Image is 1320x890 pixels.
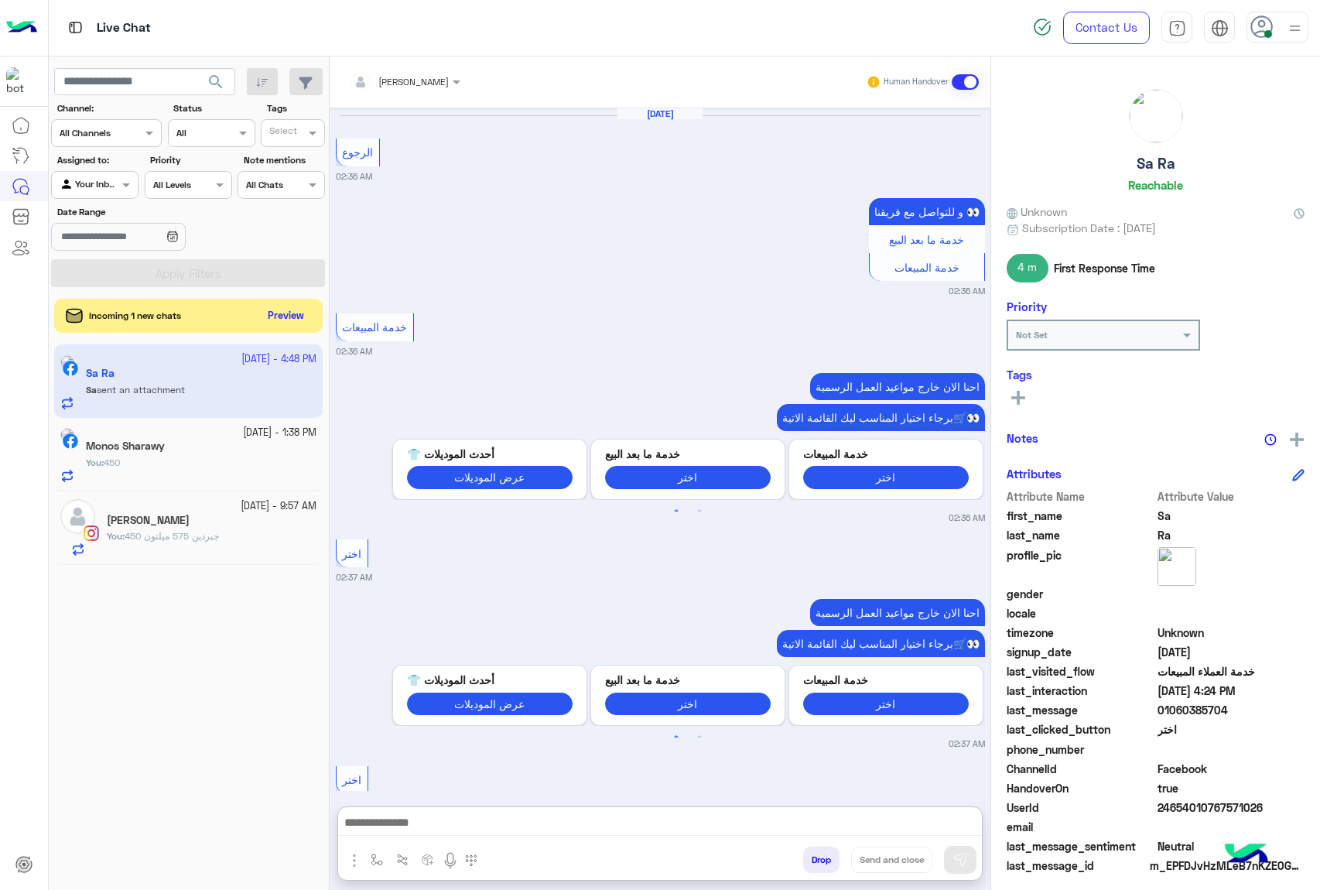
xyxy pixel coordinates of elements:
[1168,19,1186,37] img: tab
[692,730,707,745] button: 2 of 2
[1007,586,1154,602] span: gender
[803,672,969,688] p: خدمة المبيعات
[1158,488,1305,505] span: Attribute Value
[396,854,409,866] img: Trigger scenario
[6,12,37,44] img: Logo
[1007,683,1154,699] span: last_interaction
[803,847,840,873] button: Drop
[1158,702,1305,718] span: 01060385704
[1007,741,1154,758] span: phone_number
[1158,644,1305,660] span: 2025-10-09T17:43:38.755Z
[1150,857,1305,874] span: m_EPFDJvHzMLeB7nKZE0G0LBGhLE2lCsZtAr4rPT8Knx2SqRCk5Vlu3-Y9fTGAj8JTyeWW2uXtfmW6qcNx1yHaaA
[1007,547,1154,583] span: profile_pic
[342,145,373,159] span: الرجوع
[1007,431,1038,445] h6: Notes
[1007,527,1154,543] span: last_name
[1007,368,1305,382] h6: Tags
[1158,547,1196,586] img: picture
[1007,300,1047,313] h6: Priority
[1285,19,1305,38] img: profile
[777,630,985,657] p: 10/10/2025, 2:37 AM
[1007,625,1154,641] span: timezone
[1007,467,1062,481] h6: Attributes
[342,773,361,786] span: اختر
[1007,488,1154,505] span: Attribute Name
[1007,721,1154,738] span: last_clicked_button
[1007,838,1154,854] span: last_message_sentiment
[336,170,372,183] small: 02:36 AM
[1158,663,1305,679] span: خدمة العملاء المبيعات
[884,76,949,88] small: Human Handover
[605,446,771,462] p: خدمة ما بعد البيع
[97,18,151,39] p: Live Chat
[336,571,372,584] small: 02:37 AM
[1158,819,1305,835] span: null
[86,440,165,453] h5: Monos Sharawy
[241,499,316,514] small: [DATE] - 9:57 AM
[1054,260,1155,276] span: First Response Time
[810,599,985,626] p: 10/10/2025, 2:37 AM
[441,851,460,870] img: send voice note
[605,672,771,688] p: خدمة ما بعد البيع
[889,233,964,246] span: خدمة ما بعد البيع
[57,153,137,167] label: Assigned to:
[407,693,573,715] button: عرض الموديلات
[1007,857,1147,874] span: last_message_id
[86,457,104,468] b: :
[851,847,932,873] button: Send and close
[57,205,231,219] label: Date Range
[803,446,969,462] p: خدمة المبيعات
[1128,178,1183,192] h6: Reachable
[336,345,372,358] small: 02:36 AM
[1007,605,1154,621] span: locale
[1063,12,1150,44] a: Contact Us
[1211,19,1229,37] img: tab
[407,672,573,688] p: أحدث الموديلات 👕
[1007,761,1154,777] span: ChannelId
[125,530,219,542] span: جبردين 575 ميلتون 450
[1007,644,1154,660] span: signup_date
[378,76,449,87] span: [PERSON_NAME]
[173,101,253,115] label: Status
[465,854,477,867] img: make a call
[342,320,407,334] span: خدمة المبيعات
[371,854,383,866] img: select flow
[1158,761,1305,777] span: 0
[1158,625,1305,641] span: Unknown
[1158,527,1305,543] span: Ra
[1007,663,1154,679] span: last_visited_flow
[669,730,684,745] button: 1 of 2
[1007,799,1154,816] span: UserId
[390,847,415,872] button: Trigger scenario
[952,852,968,868] img: send message
[243,426,316,440] small: [DATE] - 1:38 PM
[1158,780,1305,796] span: true
[869,198,985,225] p: 10/10/2025, 2:36 AM
[66,18,85,37] img: tab
[1158,721,1305,738] span: اختر
[1158,508,1305,524] span: Sa
[60,428,74,442] img: picture
[342,547,361,560] span: اختر
[1007,204,1067,220] span: Unknown
[150,153,230,167] label: Priority
[1022,220,1156,236] span: Subscription Date : [DATE]
[1130,90,1182,142] img: picture
[949,738,985,750] small: 02:37 AM
[89,309,181,323] span: Incoming 1 new chats
[57,101,160,115] label: Channel:
[894,261,959,274] span: خدمة المبيعات
[1007,819,1154,835] span: email
[84,525,99,541] img: Instagram
[6,67,34,95] img: 713415422032625
[86,457,101,468] span: You
[1264,433,1277,446] img: notes
[1158,741,1305,758] span: null
[605,466,771,488] button: اختر
[803,466,969,488] button: اختر
[107,514,190,527] h5: Sayed Tarek
[803,693,969,715] button: اختر
[262,305,311,327] button: Preview
[1158,683,1305,699] span: 2025-10-10T13:24:49.505Z
[617,108,703,119] h6: [DATE]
